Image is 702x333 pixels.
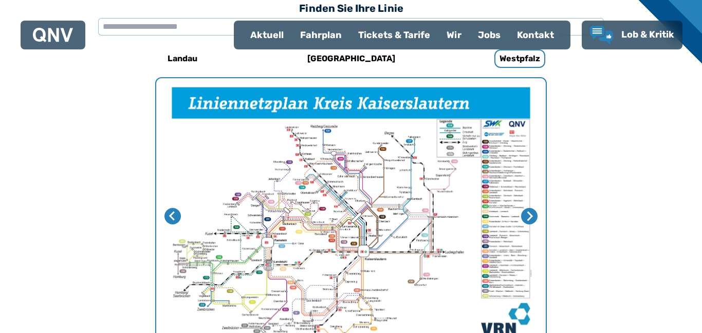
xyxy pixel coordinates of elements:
h6: [GEOGRAPHIC_DATA] [303,50,399,67]
a: QNV Logo [33,25,73,45]
button: Letzte Seite [164,208,181,224]
img: QNV Logo [33,28,73,42]
h6: Westpfalz [494,49,545,68]
a: Wir [438,22,470,48]
button: Nächste Seite [521,208,538,224]
a: Aktuell [242,22,292,48]
a: Kontakt [509,22,562,48]
h6: Landau [163,50,201,67]
a: Jobs [470,22,509,48]
a: Westpfalz [451,46,588,71]
span: Lob & Kritik [621,29,674,40]
a: [GEOGRAPHIC_DATA] [283,46,419,71]
a: Lob & Kritik [590,26,674,44]
a: Tickets & Tarife [350,22,438,48]
a: Fahrplan [292,22,350,48]
a: Landau [114,46,251,71]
